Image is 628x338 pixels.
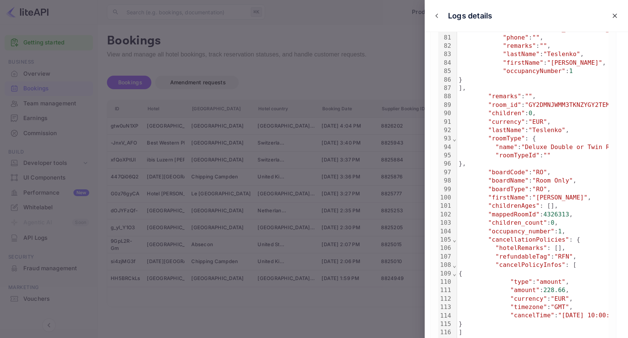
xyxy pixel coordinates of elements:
span: "cancelPolicyInfos" [495,261,566,268]
span: "children_count" [488,219,547,226]
span: "Teslenko" [543,50,580,58]
div: 98 [438,177,452,185]
span: "lastName" [488,126,525,134]
div: 92 [438,126,452,134]
span: "currency" [488,118,525,125]
p: Logs details [448,10,492,21]
div: 99 [438,185,452,193]
span: "cancellationPolicies" [488,236,569,243]
span: "hotelRemarks" [495,244,547,251]
span: "RFN" [555,253,573,260]
div: 95 [438,151,452,160]
span: Fold line [452,236,457,243]
span: 1 [558,228,562,235]
div: 97 [438,168,452,177]
span: "RO" [532,169,547,176]
span: "" [540,42,547,49]
div: 91 [438,118,452,126]
span: "RO" [532,186,547,193]
span: 4326313 [543,211,569,218]
span: 0 [529,110,532,117]
button: close [608,9,622,23]
div: 116 [438,328,452,336]
span: "cancelTime" [510,312,554,319]
div: 110 [438,278,452,286]
div: 101 [438,202,452,210]
span: 0 [551,219,555,226]
span: "phone" [503,34,529,41]
span: "[PERSON_NAME]" [547,59,602,66]
span: "" [525,93,532,100]
span: "boardType" [488,186,529,193]
div: 86 [438,76,452,84]
span: "children" [488,110,525,117]
span: "currency" [510,295,547,302]
div: 89 [438,101,452,109]
span: "roomTypeId" [495,152,540,159]
div: 103 [438,219,452,227]
span: 1 [569,67,573,75]
span: "remarks" [488,93,521,100]
span: Fold line [452,270,457,277]
div: 115 [438,320,452,328]
span: "timezone" [510,303,547,311]
div: 84 [438,59,452,67]
span: "Room Only" [532,177,573,184]
div: 87 [438,84,452,92]
div: 106 [438,244,452,252]
div: 81 [438,33,452,42]
div: 104 [438,227,452,236]
div: 111 [438,286,452,294]
div: 102 [438,210,452,219]
div: 96 [438,160,452,168]
span: "EUR" [551,295,569,302]
span: "boardName" [488,177,529,184]
span: "type" [510,278,532,285]
span: "refundableTag" [495,253,551,260]
span: Fold line [452,135,457,142]
div: 114 [438,312,452,320]
span: "lastName" [503,50,540,58]
span: "Teslenko" [529,126,566,134]
span: "boardCode" [488,169,529,176]
div: 90 [438,109,452,117]
span: "[PERSON_NAME]" [532,194,588,201]
div: 107 [438,253,452,261]
span: "GMT" [551,303,569,311]
div: 113 [438,303,452,311]
span: Fold line [452,262,457,269]
div: 83 [438,50,452,58]
span: "roomType" [488,135,525,142]
span: "firstName" [503,59,544,66]
span: "amount" [510,286,540,294]
span: "" [532,34,540,41]
div: 112 [438,295,452,303]
span: "remarks" [503,42,536,49]
div: 105 [438,236,452,244]
span: "EUR" [529,118,547,125]
div: 85 [438,67,452,75]
span: "room_id" [488,101,521,108]
div: 88 [438,92,452,100]
div: 93 [438,134,452,143]
span: "" [543,152,551,159]
div: 94 [438,143,452,151]
span: 228.66 [543,286,566,294]
div: 108 [438,261,452,269]
span: "childrenAges" [488,202,540,209]
div: 82 [438,42,452,50]
span: "amount" [536,278,566,285]
span: "[DATE] 10:00:00" [558,312,620,319]
span: "firstName" [488,194,529,201]
div: 100 [438,193,452,202]
span: "occupancy_number" [488,228,554,235]
div: 109 [438,269,452,278]
span: "name" [495,143,518,151]
span: "mappedRoomId" [488,211,540,218]
button: close [431,10,442,21]
span: "occupancyNumber" [503,67,566,75]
